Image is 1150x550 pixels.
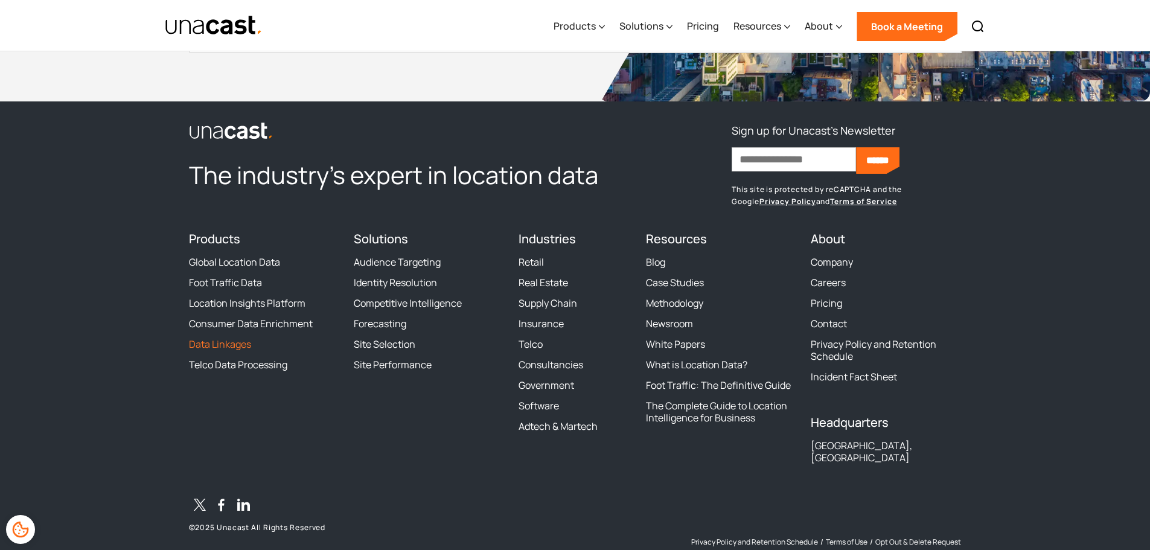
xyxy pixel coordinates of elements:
a: Terms of Use [826,537,867,547]
a: Competitive Intelligence [354,297,462,309]
h3: Sign up for Unacast's Newsletter [732,121,895,140]
img: Unacast text logo [165,15,263,36]
a: Real Estate [519,277,568,289]
a: Software [519,400,559,412]
a: Pricing [811,297,842,309]
img: Unacast logo [189,122,273,140]
div: Solutions [619,19,663,33]
p: © 2025 Unacast All Rights Reserved [189,523,505,532]
a: Privacy Policy and Retention Schedule [811,338,961,362]
a: Case Studies [646,277,704,289]
h4: About [811,232,961,246]
h2: The industry’s expert in location data [189,159,631,191]
img: Search icon [971,19,985,34]
a: Foot Traffic Data [189,277,262,289]
a: White Papers [646,338,705,350]
a: Consumer Data Enrichment [189,318,313,330]
p: This site is protected by reCAPTCHA and the Google and [732,184,961,208]
div: Products [554,2,605,51]
div: Cookie Preferences [6,515,35,544]
div: About [805,19,833,33]
a: Retail [519,256,544,268]
a: The Complete Guide to Location Intelligence for Business [646,400,796,424]
a: Adtech & Martech [519,420,598,432]
div: Solutions [619,2,672,51]
a: Telco [519,338,543,350]
a: Blog [646,256,665,268]
a: Facebook [211,496,232,518]
a: link to the homepage [189,121,631,140]
a: LinkedIn [232,496,254,518]
a: Audience Targeting [354,256,441,268]
a: Site Selection [354,338,415,350]
a: Telco Data Processing [189,359,287,371]
h4: Industries [519,232,631,246]
div: / [820,537,823,547]
a: home [165,15,263,36]
a: Global Location Data [189,256,280,268]
div: [GEOGRAPHIC_DATA], [GEOGRAPHIC_DATA] [811,440,961,464]
div: Resources [733,2,790,51]
a: Data Linkages [189,338,251,350]
a: Incident Fact Sheet [811,371,897,383]
a: Careers [811,277,846,289]
div: Products [554,19,596,33]
a: Pricing [687,2,719,51]
a: Contact [811,318,847,330]
a: Products [189,231,240,247]
a: Solutions [354,231,408,247]
a: Forecasting [354,318,406,330]
a: Twitter / X [189,496,211,518]
a: Insurance [519,318,564,330]
a: Opt Out & Delete Request [875,537,961,547]
h4: Headquarters [811,415,961,430]
a: Identity Resolution [354,277,437,289]
a: Supply Chain [519,297,577,309]
div: Resources [733,19,781,33]
a: Newsroom [646,318,693,330]
a: Terms of Service [830,196,896,206]
div: About [805,2,842,51]
a: Privacy Policy and Retention Schedule [691,537,818,547]
a: Site Performance [354,359,432,371]
a: Privacy Policy [759,196,816,206]
a: Foot Traffic: The Definitive Guide [646,379,791,391]
h4: Resources [646,232,796,246]
a: Government [519,379,574,391]
a: Consultancies [519,359,583,371]
a: Book a Meeting [857,12,957,41]
a: Methodology [646,297,703,309]
a: Location Insights Platform [189,297,305,309]
a: Company [811,256,853,268]
div: / [870,537,873,547]
a: What is Location Data? [646,359,747,371]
